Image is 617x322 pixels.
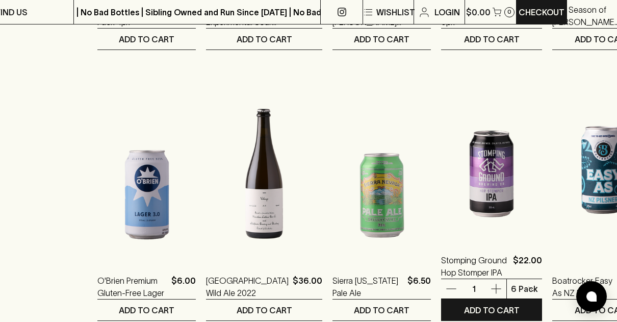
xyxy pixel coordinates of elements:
p: Login [434,6,460,18]
p: ADD TO CART [354,33,409,45]
p: $36.00 [293,275,322,299]
img: Sierra Nevada Pale Ale [332,81,431,259]
button: ADD TO CART [97,29,196,49]
p: $6.00 [171,275,196,299]
p: ADD TO CART [119,33,174,45]
p: Wishlist [376,6,415,18]
p: ADD TO CART [464,304,520,316]
img: Stomping Ground Hop Stomper IPA [441,60,542,239]
button: ADD TO CART [441,300,542,320]
button: ADD TO CART [206,300,322,320]
div: 6 Pack [507,279,542,299]
a: Sierra [US_STATE] Pale Ale [332,275,403,299]
p: 0 [507,9,511,15]
a: O'Brien Premium Gluten-Free Lager [97,275,167,299]
button: ADD TO CART [97,300,196,320]
button: ADD TO CART [441,29,542,49]
a: Stomping Ground Hop Stomper IPA [441,254,509,279]
p: $6.50 [407,275,431,299]
button: ADD TO CART [332,300,431,320]
button: ADD TO CART [332,29,431,49]
img: Wildflower Village Wild Ale 2022 [206,81,322,259]
p: ADD TO CART [119,304,174,316]
p: Checkout [519,6,564,18]
p: 6 Pack [511,283,538,295]
p: $22.00 [513,254,542,279]
img: O'Brien Premium Gluten-Free Lager [97,81,196,259]
p: ADD TO CART [237,33,292,45]
p: $0.00 [466,6,491,18]
button: ADD TO CART [206,29,322,49]
p: ADD TO CART [237,304,292,316]
p: 1 [461,283,486,294]
img: bubble-icon [586,291,597,302]
p: ADD TO CART [464,33,520,45]
p: ADD TO CART [354,304,409,316]
a: [GEOGRAPHIC_DATA] Wild Ale 2022 [206,275,289,299]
